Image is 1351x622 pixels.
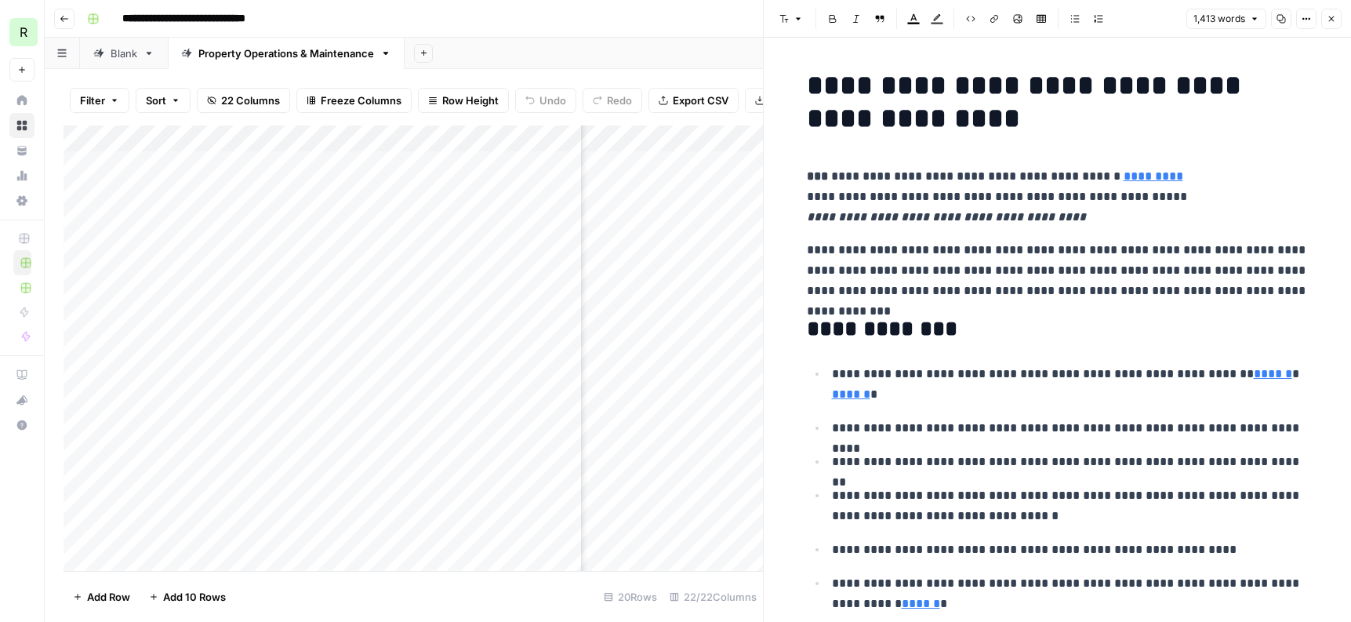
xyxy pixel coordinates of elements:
[583,88,642,113] button: Redo
[515,88,576,113] button: Undo
[539,93,566,108] span: Undo
[20,23,27,42] span: R
[9,188,35,213] a: Settings
[80,93,105,108] span: Filter
[140,584,235,609] button: Add 10 Rows
[9,13,35,52] button: Workspace: Re-Leased
[64,584,140,609] button: Add Row
[163,589,226,605] span: Add 10 Rows
[9,88,35,113] a: Home
[597,584,663,609] div: 20 Rows
[607,93,632,108] span: Redo
[1186,9,1266,29] button: 1,413 words
[418,88,509,113] button: Row Height
[198,45,374,61] div: Property Operations & Maintenance
[10,388,34,412] div: What's new?
[9,362,35,387] a: AirOps Academy
[146,93,166,108] span: Sort
[442,93,499,108] span: Row Height
[321,93,401,108] span: Freeze Columns
[9,113,35,138] a: Browse
[70,88,129,113] button: Filter
[1193,12,1245,26] span: 1,413 words
[9,163,35,188] a: Usage
[80,38,168,69] a: Blank
[9,413,35,438] button: Help + Support
[87,589,130,605] span: Add Row
[197,88,290,113] button: 22 Columns
[673,93,728,108] span: Export CSV
[296,88,412,113] button: Freeze Columns
[663,584,763,609] div: 22/22 Columns
[168,38,405,69] a: Property Operations & Maintenance
[136,88,191,113] button: Sort
[111,45,137,61] div: Blank
[9,387,35,413] button: What's new?
[648,88,739,113] button: Export CSV
[9,138,35,163] a: Your Data
[221,93,280,108] span: 22 Columns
